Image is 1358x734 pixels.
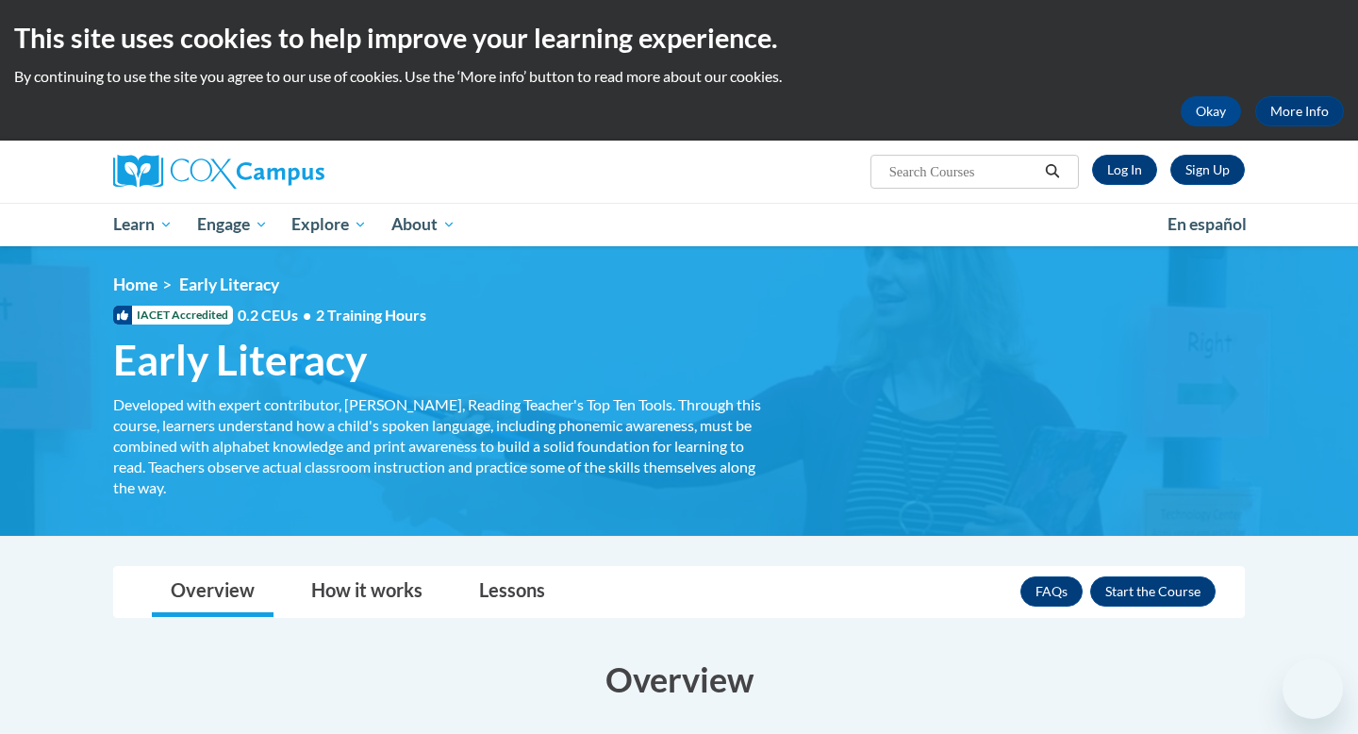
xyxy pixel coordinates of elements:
[113,306,233,325] span: IACET Accredited
[113,213,173,236] span: Learn
[1181,96,1241,126] button: Okay
[238,305,426,325] span: 0.2 CEUs
[1255,96,1344,126] a: More Info
[291,213,367,236] span: Explore
[14,66,1344,87] p: By continuing to use the site you agree to our use of cookies. Use the ‘More info’ button to read...
[14,19,1344,57] h2: This site uses cookies to help improve your learning experience.
[460,567,564,617] a: Lessons
[185,203,280,246] a: Engage
[113,275,157,294] a: Home
[303,306,311,324] span: •
[316,306,426,324] span: 2 Training Hours
[113,656,1245,703] h3: Overview
[1092,155,1157,185] a: Log In
[1038,160,1067,183] button: Search
[179,275,279,294] span: Early Literacy
[85,203,1273,246] div: Main menu
[887,160,1038,183] input: Search Courses
[101,203,185,246] a: Learn
[1020,576,1083,607] a: FAQs
[1283,659,1343,719] iframe: Button to launch messaging window
[1168,214,1247,234] span: En español
[113,335,367,385] span: Early Literacy
[197,213,268,236] span: Engage
[391,213,455,236] span: About
[292,567,441,617] a: How it works
[113,155,472,189] a: Cox Campus
[379,203,468,246] a: About
[113,155,324,189] img: Cox Campus
[152,567,273,617] a: Overview
[1170,155,1245,185] a: Register
[1090,576,1216,607] button: Enroll
[1155,205,1259,244] a: En español
[279,203,379,246] a: Explore
[113,394,764,498] div: Developed with expert contributor, [PERSON_NAME], Reading Teacher's Top Ten Tools. Through this c...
